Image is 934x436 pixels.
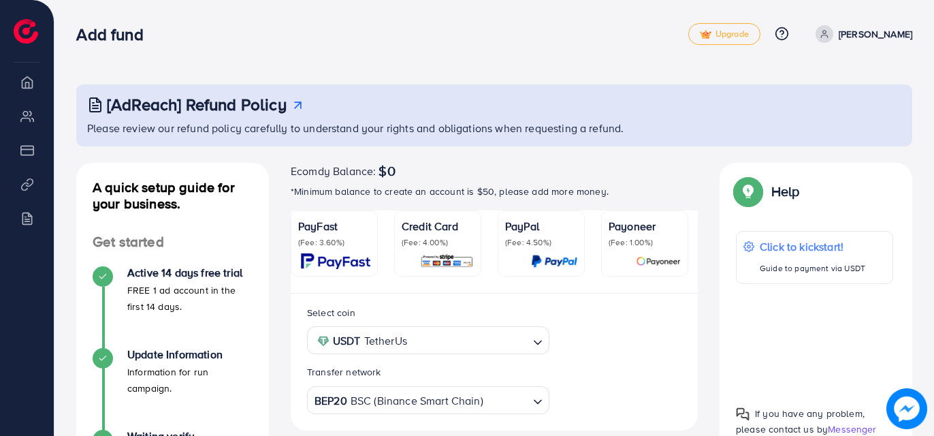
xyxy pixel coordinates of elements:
h4: Active 14 days free trial [127,266,253,279]
h4: Update Information [127,348,253,361]
span: Messenger [828,422,876,436]
label: Select coin [307,306,355,320]
p: [PERSON_NAME] [839,26,912,42]
p: (Fee: 1.00%) [609,237,681,248]
p: (Fee: 3.60%) [298,237,370,248]
p: FREE 1 ad account in the first 14 days. [127,282,253,315]
div: Search for option [307,386,549,414]
p: Payoneer [609,218,681,234]
input: Search for option [485,390,528,411]
div: Search for option [307,326,549,354]
strong: USDT [333,331,361,351]
a: tickUpgrade [688,23,760,45]
span: Ecomdy Balance: [291,163,376,179]
p: Please review our refund policy carefully to understand your rights and obligations when requesti... [87,120,904,136]
img: logo [14,19,38,44]
img: image [886,388,927,429]
input: Search for option [411,330,528,352]
li: Active 14 days free trial [76,266,269,348]
a: [PERSON_NAME] [810,25,912,43]
img: card [636,253,681,269]
p: Information for run campaign. [127,364,253,396]
p: PayPal [505,218,577,234]
p: (Fee: 4.50%) [505,237,577,248]
img: coin [317,335,329,347]
img: card [420,253,474,269]
img: Popup guide [736,179,760,204]
span: $0 [379,163,395,179]
h4: Get started [76,234,269,251]
p: Click to kickstart! [760,238,865,255]
span: If you have any problem, please contact us by [736,407,865,436]
img: card [531,253,577,269]
p: Help [771,183,800,200]
img: card [301,253,370,269]
p: Credit Card [402,218,474,234]
p: PayFast [298,218,370,234]
h3: [AdReach] Refund Policy [107,95,287,114]
h4: A quick setup guide for your business. [76,179,269,212]
span: BSC (Binance Smart Chain) [351,391,483,411]
strong: BEP20 [315,391,347,411]
h3: Add fund [76,25,154,44]
span: TetherUs [364,331,407,351]
p: Guide to payment via USDT [760,260,865,277]
p: (Fee: 4.00%) [402,237,474,248]
span: Upgrade [700,29,749,40]
li: Update Information [76,348,269,430]
img: tick [700,30,711,40]
p: *Minimum balance to create an account is $50, please add more money. [291,183,698,200]
label: Transfer network [307,365,381,379]
img: Popup guide [736,407,750,421]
